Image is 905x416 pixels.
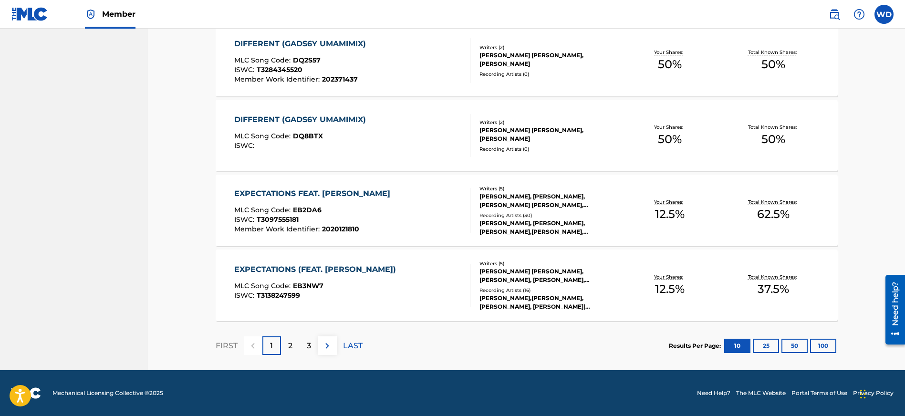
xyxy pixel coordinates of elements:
p: LAST [343,340,363,352]
div: Writers ( 5 ) [479,185,618,192]
button: 10 [724,339,750,353]
a: DIFFERENT (GADS6Y UMAMIMIX)MLC Song Code:DQ8BTXISWC:Writers (2)[PERSON_NAME] [PERSON_NAME], [PERS... [216,100,838,171]
div: [PERSON_NAME], [PERSON_NAME], [PERSON_NAME] [PERSON_NAME], [PERSON_NAME] [479,192,618,209]
button: 25 [753,339,779,353]
span: ISWC : [234,215,257,224]
a: EXPECTATIONS (FEAT. [PERSON_NAME])MLC Song Code:EB3NW7ISWC:T3138247599Writers (5)[PERSON_NAME] [P... [216,250,838,321]
div: Writers ( 2 ) [479,119,618,126]
div: DIFFERENT (GADS6Y UMAMIMIX) [234,114,371,125]
img: right [322,340,333,352]
p: 1 [270,340,273,352]
span: 62.5 % [757,206,790,223]
a: Public Search [825,5,844,24]
p: 2 [288,340,292,352]
span: MLC Song Code : [234,206,293,214]
div: Writers ( 5 ) [479,260,618,267]
div: Writers ( 2 ) [479,44,618,51]
span: Member Work Identifier : [234,75,322,83]
p: Total Known Shares: [748,273,799,281]
img: Top Rightsholder [85,9,96,20]
div: Recording Artists ( 16 ) [479,287,618,294]
p: Results Per Page: [669,342,723,350]
span: 37.5 % [758,281,789,298]
a: EXPECTATIONS FEAT. [PERSON_NAME]MLC Song Code:EB2DA6ISWC:T3097555181Member Work Identifier:202012... [216,175,838,246]
iframe: Chat Widget [857,370,905,416]
span: Member Work Identifier : [234,225,322,233]
p: Total Known Shares: [748,198,799,206]
a: The MLC Website [736,389,786,397]
span: EB2DA6 [293,206,322,214]
img: search [829,9,840,20]
div: Recording Artists ( 0 ) [479,71,618,78]
a: DIFFERENT (GADS6Y UMAMIMIX)MLC Song Code:DQ2S57ISWC:T3284345520Member Work Identifier:202371437Wr... [216,25,838,96]
span: 12.5 % [655,281,685,298]
div: [PERSON_NAME] [PERSON_NAME], [PERSON_NAME], [PERSON_NAME], [PERSON_NAME], [PERSON_NAME] [479,267,618,284]
span: 50 % [658,56,682,73]
button: 100 [810,339,836,353]
p: Total Known Shares: [748,124,799,131]
div: User Menu [874,5,894,24]
div: [PERSON_NAME], [PERSON_NAME], [PERSON_NAME],[PERSON_NAME], [PERSON_NAME], [PERSON_NAME],[PERSON_N... [479,219,618,236]
p: Total Known Shares: [748,49,799,56]
div: [PERSON_NAME],[PERSON_NAME],[PERSON_NAME], [PERSON_NAME]|[PERSON_NAME]|[PERSON_NAME], [PERSON_NAM... [479,294,618,311]
p: Your Shares: [654,124,686,131]
p: Your Shares: [654,198,686,206]
div: [PERSON_NAME] [PERSON_NAME], [PERSON_NAME] [479,126,618,143]
span: Mechanical Licensing Collective © 2025 [52,389,163,397]
span: 2020121810 [322,225,359,233]
iframe: Resource Center [878,271,905,348]
span: Member [102,9,135,20]
div: EXPECTATIONS (FEAT. [PERSON_NAME]) [234,264,401,275]
span: MLC Song Code : [234,56,293,64]
span: MLC Song Code : [234,132,293,140]
span: EB3NW7 [293,281,323,290]
span: T3138247599 [257,291,300,300]
div: [PERSON_NAME] [PERSON_NAME], [PERSON_NAME] [479,51,618,68]
div: Recording Artists ( 30 ) [479,212,618,219]
span: DQ8BTX [293,132,323,140]
img: MLC Logo [11,7,48,21]
div: DIFFERENT (GADS6Y UMAMIMIX) [234,38,371,50]
a: Privacy Policy [853,389,894,397]
img: logo [11,387,41,399]
div: Help [850,5,869,24]
span: ISWC : [234,141,257,150]
p: Your Shares: [654,273,686,281]
div: EXPECTATIONS FEAT. [PERSON_NAME] [234,188,395,199]
button: 50 [781,339,808,353]
span: T3097555181 [257,215,299,224]
p: Your Shares: [654,49,686,56]
p: 3 [307,340,311,352]
div: Drag [860,380,866,408]
span: DQ2S57 [293,56,321,64]
span: ISWC : [234,65,257,74]
span: 50 % [761,131,785,148]
span: 50 % [761,56,785,73]
img: help [853,9,865,20]
p: FIRST [216,340,238,352]
span: 50 % [658,131,682,148]
a: Need Help? [697,389,730,397]
span: 202371437 [322,75,358,83]
span: MLC Song Code : [234,281,293,290]
div: Recording Artists ( 0 ) [479,146,618,153]
a: Portal Terms of Use [791,389,847,397]
span: ISWC : [234,291,257,300]
span: 12.5 % [655,206,685,223]
span: T3284345520 [257,65,302,74]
